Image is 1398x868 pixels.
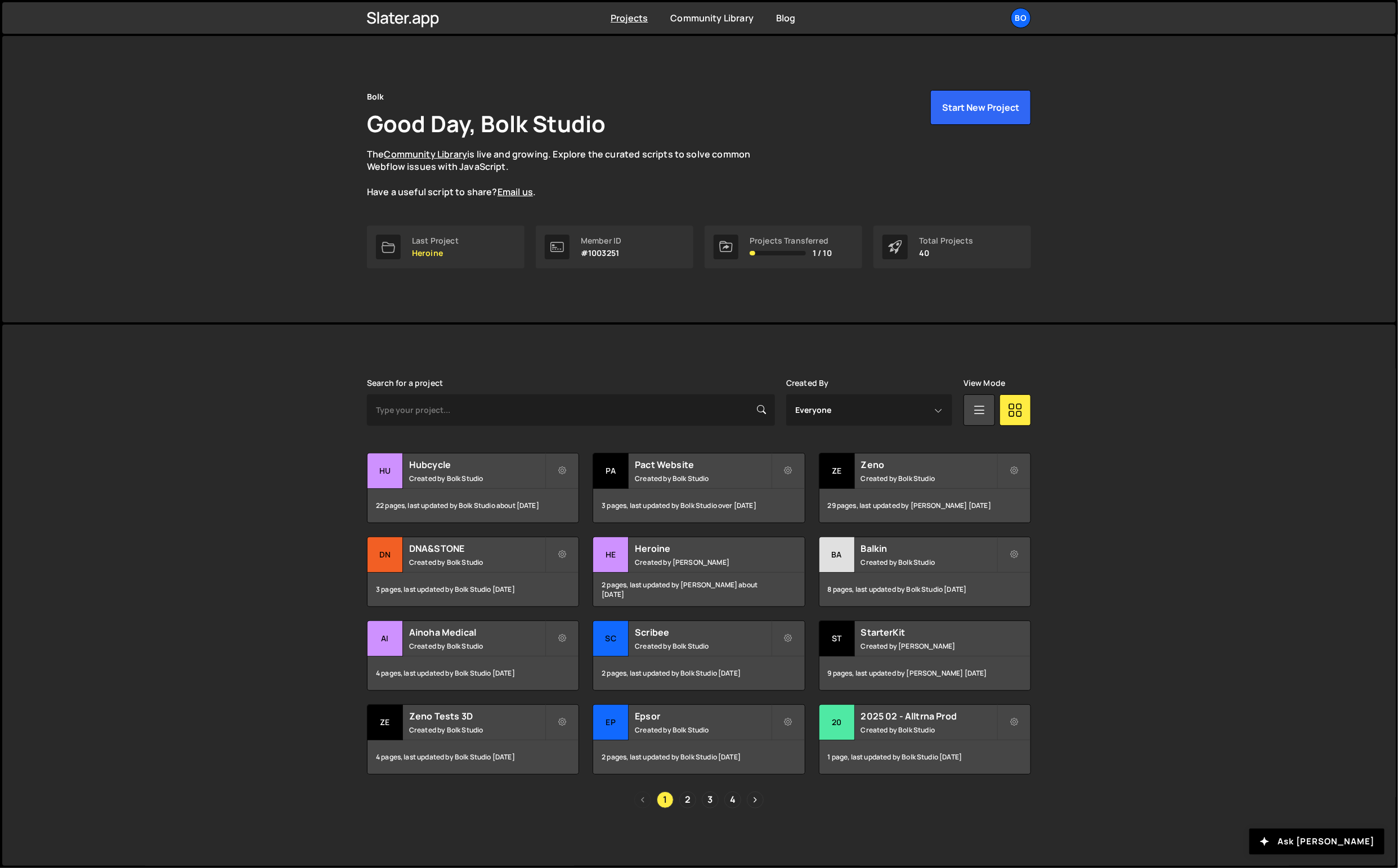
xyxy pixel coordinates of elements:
[964,379,1005,388] label: View Mode
[367,537,579,607] a: DN DNA&STONE Created by Bolk Studio 3 pages, last updated by Bolk Studio [DATE]
[412,249,459,258] p: Heroine
[819,453,855,489] div: Ze
[593,621,629,656] div: Sc
[384,148,467,160] a: Community Library
[581,249,621,258] p: #1003251
[367,226,525,268] a: Last Project Heroine
[670,12,754,24] a: Community Library
[635,710,770,722] h2: Epsor
[635,542,770,555] h2: Heroine
[861,474,997,483] small: Created by Bolk Studio
[367,108,606,139] h1: Good Day, Bolk Studio
[409,557,545,567] small: Created by Bolk Studio
[750,236,832,245] div: Projects Transferred
[409,641,545,651] small: Created by Bolk Studio
[368,621,403,656] div: Ai
[776,12,796,24] a: Blog
[368,453,403,489] div: Hu
[861,725,997,735] small: Created by Bolk Studio
[819,537,1031,607] a: Ba Balkin Created by Bolk Studio 8 pages, last updated by Bolk Studio [DATE]
[498,186,533,198] a: Email us
[861,542,997,555] h2: Balkin
[635,725,770,735] small: Created by Bolk Studio
[581,236,621,245] div: Member ID
[409,626,545,638] h2: Ainoha Medical
[813,249,832,258] span: 1 / 10
[919,236,973,245] div: Total Projects
[367,453,579,523] a: Hu Hubcycle Created by Bolk Studio 22 pages, last updated by Bolk Studio about [DATE]
[786,379,829,388] label: Created By
[819,704,1031,775] a: 20 2025 02 - Alltrna Prod Created by Bolk Studio 1 page, last updated by Bolk Studio [DATE]
[593,705,629,740] div: Ep
[593,704,805,775] a: Ep Epsor Created by Bolk Studio 2 pages, last updated by Bolk Studio [DATE]
[679,791,696,808] a: Page 2
[819,621,855,656] div: St
[593,537,629,573] div: He
[1011,8,1031,28] a: Bo
[611,12,648,24] a: Projects
[819,656,1030,690] div: 9 pages, last updated by [PERSON_NAME] [DATE]
[412,236,459,245] div: Last Project
[593,656,804,690] div: 2 pages, last updated by Bolk Studio [DATE]
[368,489,579,523] div: 22 pages, last updated by Bolk Studio about [DATE]
[819,573,1030,606] div: 8 pages, last updated by Bolk Studio [DATE]
[702,791,719,808] a: Page 3
[593,489,804,523] div: 3 pages, last updated by Bolk Studio over [DATE]
[819,537,855,573] div: Ba
[593,620,805,691] a: Sc Scribee Created by Bolk Studio 2 pages, last updated by Bolk Studio [DATE]
[593,453,805,523] a: Pa Pact Website Created by Bolk Studio 3 pages, last updated by Bolk Studio over [DATE]
[861,641,997,651] small: Created by [PERSON_NAME]
[819,705,855,740] div: 20
[593,537,805,607] a: He Heroine Created by [PERSON_NAME] 2 pages, last updated by [PERSON_NAME] about [DATE]
[593,740,804,774] div: 2 pages, last updated by Bolk Studio [DATE]
[593,573,804,606] div: 2 pages, last updated by [PERSON_NAME] about [DATE]
[368,656,579,690] div: 4 pages, last updated by Bolk Studio [DATE]
[635,557,770,567] small: Created by [PERSON_NAME]
[819,489,1030,523] div: 29 pages, last updated by [PERSON_NAME] [DATE]
[819,453,1031,523] a: Ze Zeno Created by Bolk Studio 29 pages, last updated by [PERSON_NAME] [DATE]
[861,626,997,638] h2: StarterKit
[368,705,403,740] div: Ze
[367,90,384,104] div: Bolk
[367,791,1031,808] div: Pagination
[409,542,545,555] h2: DNA&STONE
[409,725,545,735] small: Created by Bolk Studio
[409,474,545,483] small: Created by Bolk Studio
[635,458,770,471] h2: Pact Website
[368,573,579,606] div: 3 pages, last updated by Bolk Studio [DATE]
[819,620,1031,691] a: St StarterKit Created by [PERSON_NAME] 9 pages, last updated by [PERSON_NAME] [DATE]
[724,791,741,808] a: Page 4
[368,537,403,573] div: DN
[930,90,1031,125] button: Start New Project
[367,379,443,388] label: Search for a project
[367,704,579,775] a: Ze Zeno Tests 3D Created by Bolk Studio 4 pages, last updated by Bolk Studio [DATE]
[819,740,1030,774] div: 1 page, last updated by Bolk Studio [DATE]
[367,620,579,691] a: Ai Ainoha Medical Created by Bolk Studio 4 pages, last updated by Bolk Studio [DATE]
[861,710,997,722] h2: 2025 02 - Alltrna Prod
[368,740,579,774] div: 4 pages, last updated by Bolk Studio [DATE]
[1249,829,1384,854] button: Ask [PERSON_NAME]
[861,458,997,471] h2: Zeno
[593,453,629,489] div: Pa
[409,710,545,722] h2: Zeno Tests 3D
[747,791,764,808] a: Next page
[861,557,997,567] small: Created by Bolk Studio
[635,626,770,638] h2: Scribee
[919,249,973,258] p: 40
[367,394,775,426] input: Type your project...
[409,458,545,471] h2: Hubcycle
[367,148,772,199] p: The is live and growing. Explore the curated scripts to solve common Webflow issues with JavaScri...
[635,641,770,651] small: Created by Bolk Studio
[635,474,770,483] small: Created by Bolk Studio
